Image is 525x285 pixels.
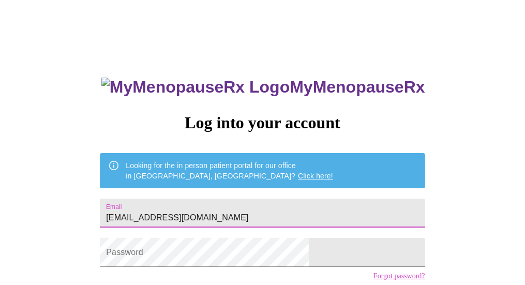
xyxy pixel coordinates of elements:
div: Looking for the in person patient portal for our office in [GEOGRAPHIC_DATA], [GEOGRAPHIC_DATA]? [126,156,333,185]
h3: Log into your account [100,113,425,132]
h3: MyMenopauseRx [101,78,425,97]
img: MyMenopauseRx Logo [101,78,290,97]
a: Forgot password? [373,272,425,280]
a: Click here! [298,172,333,180]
